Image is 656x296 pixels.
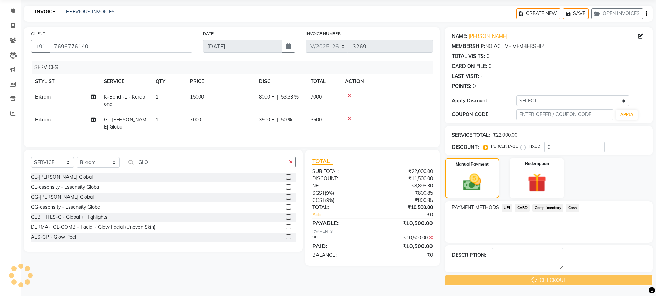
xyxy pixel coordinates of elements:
th: DISC [255,74,306,89]
input: ENTER OFFER / COUPON CODE [516,109,613,120]
label: INVOICE NUMBER [306,31,341,37]
img: _cash.svg [457,172,487,193]
th: STYLIST [31,74,100,89]
div: SUB TOTAL: [307,168,373,175]
span: 9% [326,190,333,196]
span: Cash [566,204,579,212]
span: | [277,116,278,123]
div: 0 [487,53,489,60]
input: SEARCH BY NAME/MOBILE/EMAIL/CODE [50,40,192,53]
div: ₹0 [384,211,438,218]
span: 50 % [281,116,292,123]
span: 3500 [311,116,322,123]
div: - [481,73,483,80]
div: ₹10,500.00 [373,242,438,250]
div: ₹11,500.00 [373,175,438,182]
label: PERCENTAGE [491,143,518,150]
span: GL-[PERSON_NAME] Global [104,116,146,130]
div: TOTAL VISITS: [452,53,485,60]
span: Bikram [35,116,51,123]
th: QTY [152,74,186,89]
span: Complimentary [532,204,563,212]
div: TOTAL: [307,204,373,211]
div: DISCOUNT: [452,144,479,151]
div: NET: [307,182,373,190]
div: ₹10,500.00 [373,204,438,211]
div: ₹800.85 [373,190,438,197]
label: Manual Payment [456,161,489,167]
div: ₹22,000.00 [373,168,438,175]
div: GLB+HTLS-G - Global + Highlights [31,214,107,221]
span: 9% [326,197,333,203]
div: ( ) [307,197,373,204]
div: BALANCE : [307,252,373,259]
div: ₹22,000.00 [493,132,517,139]
div: POINTS: [452,83,471,90]
span: Bikram [35,94,51,100]
button: +91 [31,40,50,53]
div: DISCOUNT: [307,175,373,182]
input: Search or Scan [125,157,286,167]
div: ₹10,500.00 [373,234,438,242]
div: ₹0 [373,252,438,259]
a: PREVIOUS INVOICES [66,9,115,15]
button: APPLY [616,110,638,120]
th: ACTION [341,74,433,89]
label: FIXED [529,143,540,150]
label: DATE [203,31,214,37]
div: PAID: [307,242,373,250]
span: TOTAL [312,157,333,165]
span: CARD [515,204,530,212]
a: INVOICE [32,6,58,18]
div: DESCRIPTION: [452,252,486,259]
span: 1 [156,116,158,123]
div: SERVICE TOTAL: [452,132,490,139]
div: MEMBERSHIP: [452,43,485,50]
label: Redemption [525,161,549,167]
div: NO ACTIVE MEMBERSHIP [452,43,646,50]
button: OPEN INVOICES [591,8,643,19]
button: CREATE NEW [516,8,560,19]
img: _gift.svg [522,171,552,194]
div: NAME: [452,33,467,40]
label: CLIENT [31,31,45,37]
a: Add Tip [307,211,383,218]
div: 0 [489,63,491,70]
span: 15000 [190,94,204,100]
div: PAYMENTS [312,228,433,234]
span: CGST [312,197,325,203]
span: 3500 F [259,116,274,123]
div: LAST VISIT: [452,73,479,80]
span: 7000 [311,94,322,100]
div: GL-[PERSON_NAME] Global [31,174,93,181]
div: 0 [473,83,476,90]
th: SERVICE [100,74,152,89]
span: 8000 F [259,93,274,101]
a: [PERSON_NAME] [469,33,507,40]
span: 1 [156,94,158,100]
div: Apply Discount [452,97,517,104]
div: SERVICES [32,61,438,74]
div: ₹800.85 [373,197,438,204]
div: GG-essensity - Essensity Global [31,204,101,211]
span: UPI [502,204,512,212]
th: PRICE [186,74,255,89]
span: 7000 [190,116,201,123]
div: AES-GP - Glow Peel [31,234,76,241]
span: SGST [312,190,325,196]
div: GL-essensity - Essensity Global [31,184,100,191]
span: 53.33 % [281,93,299,101]
div: ₹8,898.30 [373,182,438,190]
div: ( ) [307,190,373,197]
button: SAVE [563,8,589,19]
div: ₹10,500.00 [373,219,438,227]
div: GG-[PERSON_NAME] Global [31,194,94,201]
div: CARD ON FILE: [452,63,487,70]
div: PAYABLE: [307,219,373,227]
div: UPI [307,234,373,242]
span: K-Bond -L - Kerabond [104,94,145,107]
th: TOTAL [306,74,341,89]
span: | [277,93,278,101]
span: PAYMENT METHODS [452,204,499,211]
div: COUPON CODE [452,111,517,118]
